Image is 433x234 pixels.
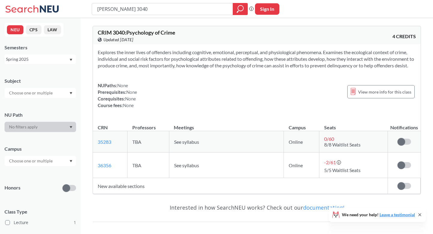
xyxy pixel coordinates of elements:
div: CRN [98,124,108,131]
span: See syllabus [174,139,199,145]
span: View more info for this class [358,88,411,96]
input: Choose one or multiple [6,89,57,97]
div: Dropdown arrow [5,88,76,98]
th: Meetings [169,118,284,131]
span: Class Type [5,208,76,215]
button: CPS [26,25,41,34]
span: CRIM 3040 : Psychology of Crime [98,29,175,36]
div: Semesters [5,44,76,51]
span: 5/5 Waitlist Seats [324,167,361,173]
div: Campus [5,146,76,152]
div: Dropdown arrow [5,156,76,166]
svg: Dropdown arrow [69,126,72,128]
a: 35283 [98,139,111,145]
div: Dropdown arrow [5,122,76,132]
span: None [117,83,128,88]
input: Class, professor, course number, "phrase" [97,4,229,14]
svg: magnifying glass [237,5,244,13]
input: Choose one or multiple [6,157,57,165]
p: Honors [5,184,20,191]
div: Subject [5,78,76,84]
div: magnifying glass [233,3,248,15]
td: New available sections [93,178,388,194]
button: Sign In [255,3,279,15]
td: Online [284,152,319,178]
span: 8/8 Waitlist Seats [324,142,361,147]
a: 36356 [98,162,111,168]
span: We need your help! [342,213,415,217]
svg: Dropdown arrow [69,59,72,61]
svg: Dropdown arrow [69,92,72,94]
span: See syllabus [174,162,199,168]
div: NUPaths: Prerequisites: Corequisites: Course fees: [98,82,137,109]
div: Interested in how SearchNEU works? Check out our [93,199,421,216]
section: Explores the inner lives of offenders including cognitive, emotional, perceptual, and physiologic... [98,49,416,69]
span: None [126,89,137,95]
th: Professors [127,118,169,131]
span: -2 / 61 [324,159,336,165]
span: None [125,96,136,101]
button: NEU [7,25,23,34]
button: LAW [44,25,61,34]
div: Spring 2025Dropdown arrow [5,54,76,64]
label: Lecture [5,219,76,226]
span: 4 CREDITS [392,33,416,40]
span: 0 / 60 [324,136,334,142]
span: 1 [74,219,76,226]
span: None [123,103,134,108]
td: Online [284,131,319,152]
th: Campus [284,118,319,131]
div: Spring 2025 [6,56,69,63]
a: Leave a testimonial [379,212,415,217]
th: Notifications [388,118,421,131]
svg: Dropdown arrow [69,160,72,162]
td: TBA [127,152,169,178]
div: NU Path [5,112,76,118]
td: TBA [127,131,169,152]
a: documentation! [303,204,344,211]
span: Updated [DATE] [103,36,133,43]
th: Seats [319,118,388,131]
